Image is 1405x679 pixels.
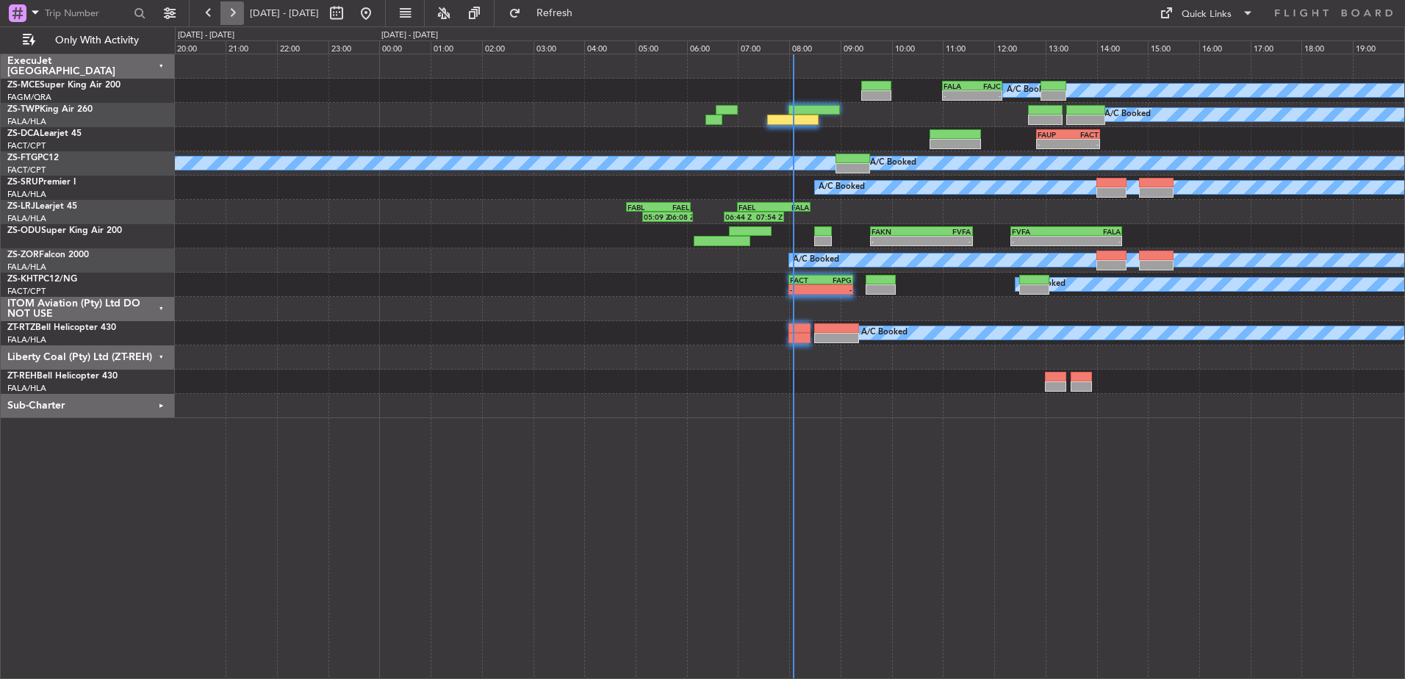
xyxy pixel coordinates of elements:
[431,40,482,54] div: 01:00
[1097,40,1149,54] div: 14:00
[7,383,46,394] a: FALA/HLA
[725,212,754,221] div: 06:44 Z
[1066,227,1121,236] div: FALA
[7,154,37,162] span: ZS-FTG
[584,40,636,54] div: 04:00
[7,251,39,259] span: ZS-ZOR
[921,227,971,236] div: FVFA
[7,202,35,211] span: ZS-LRJ
[1353,40,1404,54] div: 19:00
[7,275,77,284] a: ZS-KHTPC12/NG
[972,82,1001,90] div: FAJC
[1012,227,1066,236] div: FVFA
[841,40,892,54] div: 09:00
[7,165,46,176] a: FACT/CPT
[7,154,59,162] a: ZS-FTGPC12
[277,40,328,54] div: 22:00
[1148,40,1199,54] div: 15:00
[636,40,687,54] div: 05:00
[1007,79,1053,101] div: A/C Booked
[7,372,118,381] a: ZT-REHBell Helicopter 430
[628,203,658,212] div: FABL
[658,203,689,212] div: FAEL
[921,237,971,245] div: -
[328,40,380,54] div: 23:00
[45,2,129,24] input: Trip Number
[793,249,839,271] div: A/C Booked
[7,105,93,114] a: ZS-TWPKing Air 260
[1012,237,1066,245] div: -
[1066,237,1121,245] div: -
[7,286,46,297] a: FACT/CPT
[7,81,40,90] span: ZS-MCE
[379,40,431,54] div: 00:00
[1152,1,1261,25] button: Quick Links
[1068,130,1098,139] div: FACT
[892,40,944,54] div: 10:00
[1038,130,1068,139] div: FAUP
[533,40,585,54] div: 03:00
[7,105,40,114] span: ZS-TWP
[944,82,972,90] div: FALA
[668,212,692,221] div: 06:08 Z
[819,176,865,198] div: A/C Booked
[821,285,852,294] div: -
[1301,40,1353,54] div: 18:00
[524,8,586,18] span: Refresh
[738,40,789,54] div: 07:00
[7,202,77,211] a: ZS-LRJLearjet 45
[861,322,908,344] div: A/C Booked
[872,237,921,245] div: -
[7,262,46,273] a: FALA/HLA
[644,212,668,221] div: 05:09 Z
[1046,40,1097,54] div: 13:00
[7,213,46,224] a: FALA/HLA
[7,251,89,259] a: ZS-ZORFalcon 2000
[502,1,590,25] button: Refresh
[870,152,916,174] div: A/C Booked
[7,372,37,381] span: ZT-REH
[7,178,38,187] span: ZS-SRU
[7,129,82,138] a: ZS-DCALearjet 45
[944,91,972,100] div: -
[174,40,226,54] div: 20:00
[972,91,1001,100] div: -
[994,40,1046,54] div: 12:00
[7,226,41,235] span: ZS-ODU
[7,116,46,127] a: FALA/HLA
[7,275,38,284] span: ZS-KHT
[790,285,821,294] div: -
[1104,104,1151,126] div: A/C Booked
[7,334,46,345] a: FALA/HLA
[7,189,46,200] a: FALA/HLA
[250,7,319,20] span: [DATE] - [DATE]
[1038,140,1068,148] div: -
[943,40,994,54] div: 11:00
[482,40,533,54] div: 02:00
[774,203,809,212] div: FALA
[872,227,921,236] div: FAKN
[739,203,774,212] div: FAEL
[7,226,122,235] a: ZS-ODUSuper King Air 200
[7,81,121,90] a: ZS-MCESuper King Air 200
[1251,40,1302,54] div: 17:00
[1199,40,1251,54] div: 16:00
[178,29,234,42] div: [DATE] - [DATE]
[7,323,116,332] a: ZT-RTZBell Helicopter 430
[1068,140,1098,148] div: -
[754,212,783,221] div: 07:54 Z
[7,92,51,103] a: FAGM/QRA
[790,276,821,284] div: FACT
[687,40,739,54] div: 06:00
[7,129,40,138] span: ZS-DCA
[7,323,35,332] span: ZT-RTZ
[7,178,76,187] a: ZS-SRUPremier I
[821,276,852,284] div: FAPG
[7,140,46,151] a: FACT/CPT
[16,29,159,52] button: Only With Activity
[789,40,841,54] div: 08:00
[226,40,277,54] div: 21:00
[38,35,155,46] span: Only With Activity
[1182,7,1232,22] div: Quick Links
[381,29,438,42] div: [DATE] - [DATE]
